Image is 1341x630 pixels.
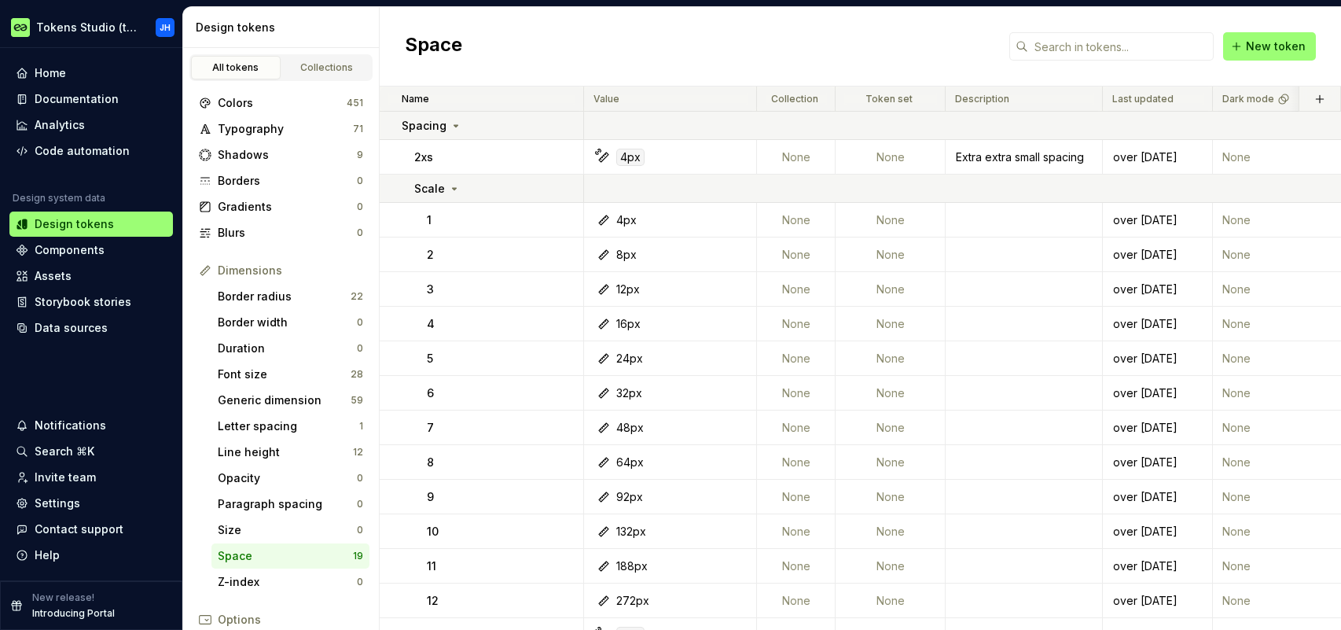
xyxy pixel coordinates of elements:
[427,593,439,609] p: 12
[405,32,462,61] h2: Space
[35,470,96,485] div: Invite team
[288,61,366,74] div: Collections
[353,550,363,562] div: 19
[357,175,363,187] div: 0
[347,97,363,109] div: 451
[357,149,363,161] div: 9
[757,445,836,480] td: None
[1104,316,1211,332] div: over [DATE]
[836,411,946,445] td: None
[35,496,80,511] div: Settings
[1223,32,1316,61] button: New token
[9,413,173,438] button: Notifications
[218,147,357,163] div: Shadows
[427,282,434,297] p: 3
[427,385,434,401] p: 6
[9,465,173,490] a: Invite team
[757,238,836,272] td: None
[1104,247,1211,263] div: over [DATE]
[865,93,913,105] p: Token set
[427,351,433,367] p: 5
[757,411,836,445] td: None
[218,496,357,512] div: Paragraph spacing
[427,316,435,332] p: 4
[616,282,640,297] div: 12px
[218,95,347,111] div: Colors
[9,263,173,289] a: Assets
[9,491,173,516] a: Settings
[1104,489,1211,505] div: over [DATE]
[11,18,30,37] img: c8550e5c-f519-4da4-be5f-50b4e1e1b59d.png
[218,574,357,590] div: Z-index
[218,522,357,538] div: Size
[211,440,369,465] a: Line height12
[193,116,369,142] a: Typography71
[757,272,836,307] td: None
[402,93,429,105] p: Name
[32,607,115,620] p: Introducing Portal
[757,584,836,618] td: None
[1246,39,1306,54] span: New token
[616,212,637,228] div: 4px
[9,212,173,237] a: Design tokens
[836,341,946,376] td: None
[35,91,119,107] div: Documentation
[9,61,173,86] a: Home
[757,514,836,549] td: None
[836,584,946,618] td: None
[357,201,363,213] div: 0
[836,549,946,584] td: None
[351,368,363,381] div: 28
[35,320,108,336] div: Data sources
[1104,455,1211,470] div: over [DATE]
[9,138,173,164] a: Code automation
[616,351,643,367] div: 24px
[35,444,94,459] div: Search ⌘K
[218,225,357,241] div: Blurs
[1104,593,1211,609] div: over [DATE]
[757,376,836,411] td: None
[1104,524,1211,540] div: over [DATE]
[218,367,351,382] div: Font size
[3,10,179,44] button: Tokens Studio (test)JH
[193,194,369,219] a: Gradients0
[1104,385,1211,401] div: over [DATE]
[353,123,363,135] div: 71
[35,65,66,81] div: Home
[218,341,357,356] div: Duration
[757,341,836,376] td: None
[211,414,369,439] a: Letter spacing1
[218,470,357,486] div: Opacity
[357,498,363,510] div: 0
[211,310,369,335] a: Border width0
[946,149,1101,165] div: Extra extra small spacing
[357,342,363,355] div: 0
[218,263,363,278] div: Dimensions
[836,514,946,549] td: None
[211,569,369,595] a: Z-index0
[1112,93,1174,105] p: Last updated
[160,21,171,34] div: JH
[1104,282,1211,297] div: over [DATE]
[351,290,363,303] div: 22
[836,480,946,514] td: None
[757,549,836,584] td: None
[427,420,434,436] p: 7
[616,247,637,263] div: 8px
[414,181,445,197] p: Scale
[211,284,369,309] a: Border radius22
[36,20,137,35] div: Tokens Studio (test)
[353,446,363,459] div: 12
[357,524,363,536] div: 0
[211,336,369,361] a: Duration0
[616,593,649,609] div: 272px
[1222,93,1274,105] p: Dark mode
[35,268,72,284] div: Assets
[836,376,946,411] td: None
[35,418,106,433] div: Notifications
[9,238,173,263] a: Components
[218,612,363,628] div: Options
[836,203,946,238] td: None
[9,87,173,112] a: Documentation
[359,420,363,433] div: 1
